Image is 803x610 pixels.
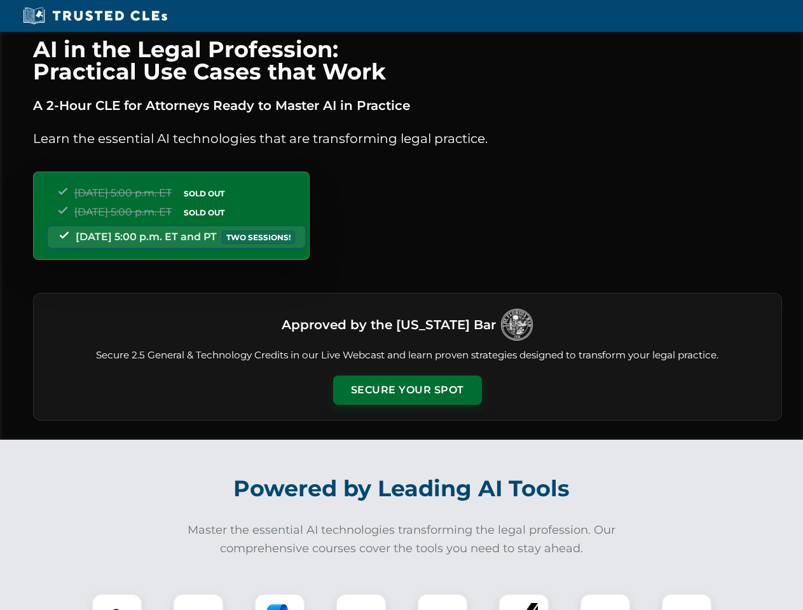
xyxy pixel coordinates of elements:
img: Trusted CLEs [19,6,171,25]
span: SOLD OUT [179,187,229,200]
span: [DATE] 5:00 p.m. ET [74,187,172,199]
p: Secure 2.5 General & Technology Credits in our Live Webcast and learn proven strategies designed ... [49,348,766,363]
h2: Powered by Leading AI Tools [50,466,754,511]
button: Secure Your Spot [333,376,482,405]
p: Learn the essential AI technologies that are transforming legal practice. [33,128,782,149]
span: [DATE] 5:00 p.m. ET [74,206,172,218]
p: Master the essential AI technologies transforming the legal profession. Our comprehensive courses... [179,521,624,558]
h3: Approved by the [US_STATE] Bar [282,313,496,336]
h1: AI in the Legal Profession: Practical Use Cases that Work [33,38,782,83]
p: A 2-Hour CLE for Attorneys Ready to Master AI in Practice [33,95,782,116]
span: SOLD OUT [179,206,229,219]
img: Logo [501,309,533,341]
